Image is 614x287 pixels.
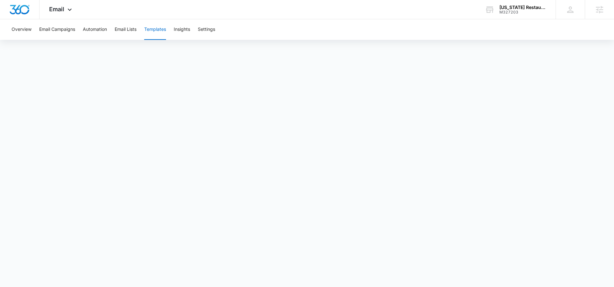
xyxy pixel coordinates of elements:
[83,19,107,40] button: Automation
[12,19,31,40] button: Overview
[144,19,166,40] button: Templates
[499,10,546,14] div: account id
[49,6,64,13] span: Email
[39,19,75,40] button: Email Campaigns
[499,5,546,10] div: account name
[174,19,190,40] button: Insights
[198,19,215,40] button: Settings
[115,19,136,40] button: Email Lists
